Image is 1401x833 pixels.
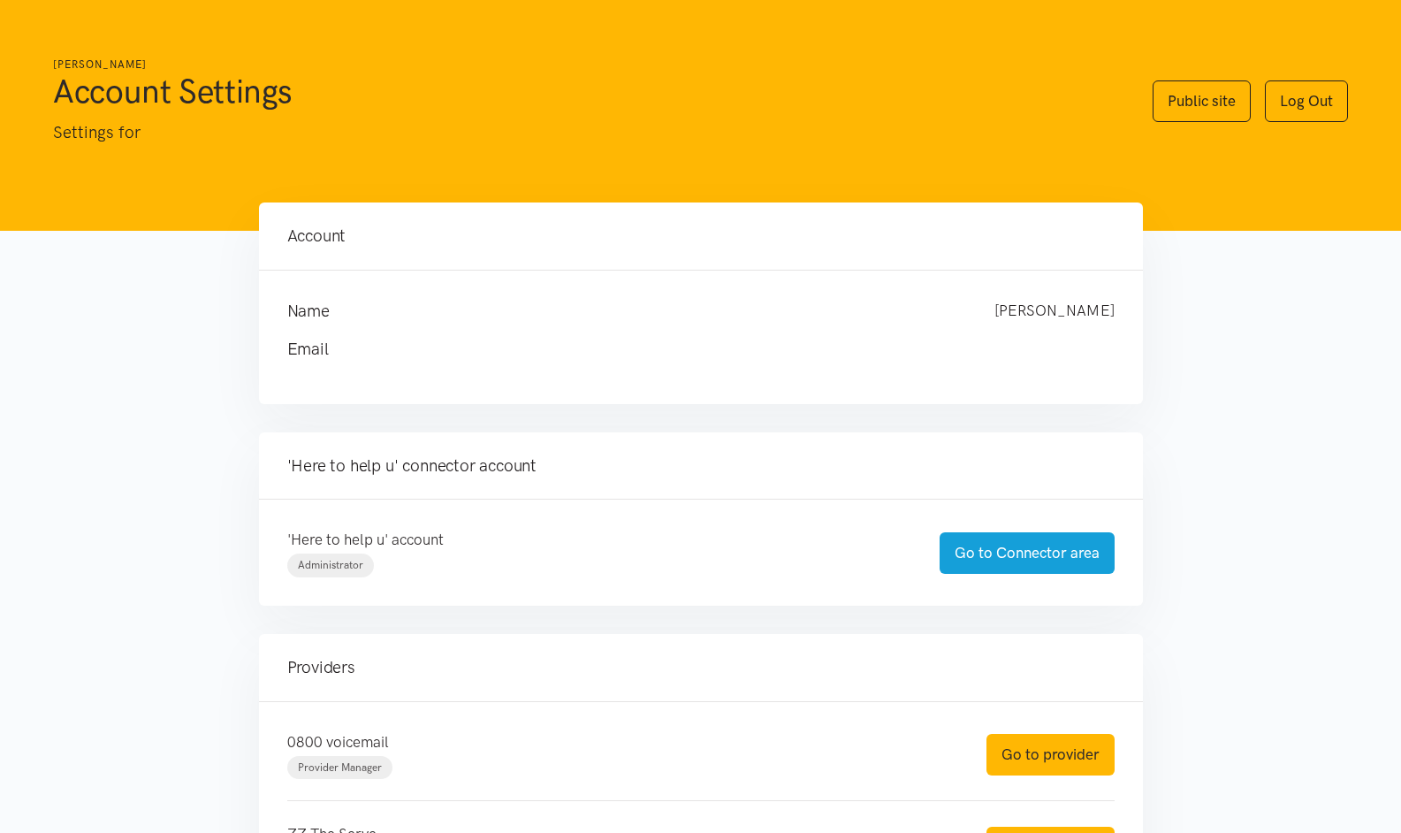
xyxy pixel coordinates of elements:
div: [PERSON_NAME] [977,299,1132,324]
h4: Name [287,299,959,324]
h6: [PERSON_NAME] [53,57,1117,73]
h4: Account [287,224,1115,248]
h4: Email [287,337,1079,362]
a: Log Out [1265,80,1348,122]
h1: Account Settings [53,70,1117,112]
a: Public site [1153,80,1251,122]
span: Administrator [298,559,363,571]
h4: Providers [287,655,1115,680]
a: Go to provider [986,734,1115,776]
p: 'Here to help u' account [287,528,904,552]
h4: 'Here to help u' connector account [287,454,1115,478]
a: Go to Connector area [940,532,1115,574]
span: Provider Manager [298,761,382,774]
p: Settings for [53,119,1117,146]
p: 0800 voicemail [287,730,951,754]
